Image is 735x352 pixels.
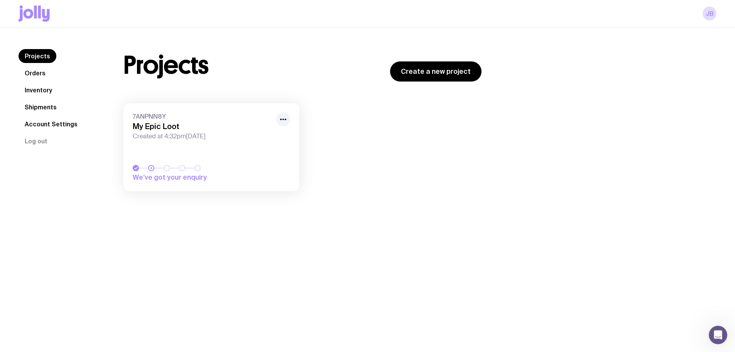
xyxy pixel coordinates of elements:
div: Send us a message [16,97,129,105]
h3: My Epic Loot [133,122,272,131]
button: Log out [19,134,54,148]
div: Profile image for David [15,12,31,28]
a: Orders [19,66,52,80]
div: Send us a messageWe'll be back online [DATE] [8,91,147,120]
span: Home [30,260,47,266]
div: We'll be back online [DATE] [16,105,129,114]
a: JB [703,7,716,20]
span: Messages [103,260,129,266]
a: Account Settings [19,117,84,131]
a: Inventory [19,83,58,97]
a: 7ANPNN8YMy Epic LootCreated at 4:32pm[DATE]We’ve got your enquiry [123,103,299,191]
button: Messages [77,241,154,272]
span: 7ANPNN8Y [133,112,272,120]
a: Projects [19,49,56,63]
iframe: Intercom live chat [709,326,727,344]
a: Shipments [19,100,63,114]
span: Created at 4:32pm[DATE] [133,133,272,140]
h1: Projects [123,53,209,78]
div: Close [133,12,147,26]
a: Create a new project [390,61,482,82]
span: We’ve got your enquiry [133,173,241,182]
p: Hi there 👋 [15,55,139,68]
p: How can we help? [15,68,139,81]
